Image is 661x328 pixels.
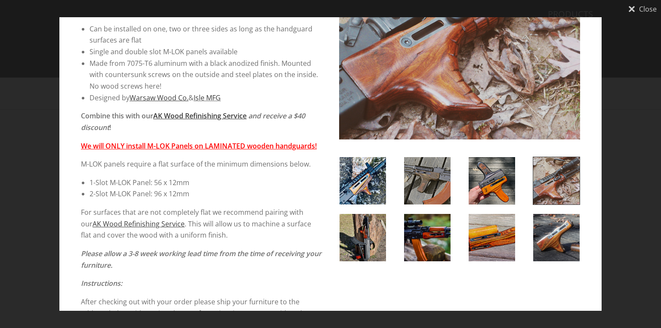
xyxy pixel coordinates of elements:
li: Made from 7075-T6 aluminum with a black anodized finish. Mounted with countersunk screws on the o... [90,58,322,92]
img: AK Wood M-LOK Install Service [533,214,580,261]
img: AK Wood M-LOK Install Service [404,214,451,261]
img: AK Wood M-LOK Install Service [469,157,515,204]
em: Please allow a 3-8 week working lead time from the time of receiving your furniture. [81,249,321,270]
span: Close [639,6,657,12]
img: AK Wood M-LOK Install Service [533,157,580,204]
em: Instructions: [81,278,122,288]
img: AK Wood M-LOK Install Service [469,214,515,261]
img: AK Wood M-LOK Install Service [340,157,386,204]
li: Can be installed on one, two or three sides as long as the handguard surfaces are flat [90,23,322,46]
a: AK Wood Refinishing Service [153,111,247,121]
li: 2-Slot M-LOK Panel: 96 x 12mm [90,188,322,200]
strong: We will ONLY install M-LOK Panels on LAMINATED wooden handguards! [81,141,317,151]
em: and receive a $40 discount [81,111,305,132]
li: 1-Slot M-LOK Panel: 56 x 12mm [90,177,322,189]
a: Isle MFG [194,93,221,102]
p: M-LOK panels require a flat surface of the minimum dimensions below. [81,158,322,170]
a: AK Wood Refinishing Service [93,219,185,229]
p: For surfaces that are not completely flat we recommend pairing with our . This will allow us to m... [81,207,322,241]
li: Designed by & [90,92,322,104]
li: Single and double slot M-LOK panels available [90,46,322,58]
img: AK Wood M-LOK Install Service [404,157,451,204]
img: AK Wood M-LOK Install Service [340,214,386,261]
strong: Combine this with our ! [81,111,305,132]
a: Warsaw Wood Co. [130,93,188,102]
